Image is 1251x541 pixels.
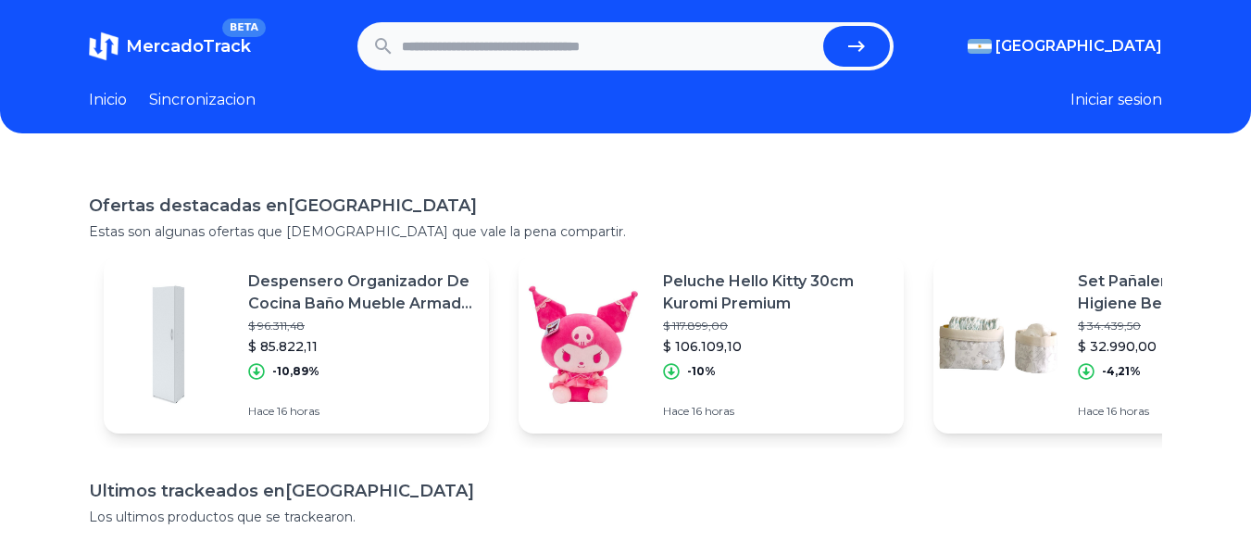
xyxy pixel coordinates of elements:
a: Featured imageDespensero Organizador De Cocina Baño Mueble Armado Melamina$ 96.311,48$ 85.822,11-... [104,256,489,434]
img: Featured image [933,280,1063,409]
button: Iniciar sesion [1070,89,1162,111]
p: Hace 16 horas [248,404,474,419]
p: $ 96.311,48 [248,319,474,333]
img: MercadoTrack [89,31,119,61]
span: [GEOGRAPHIC_DATA] [995,35,1162,57]
img: Argentina [968,39,992,54]
p: Hace 16 horas [663,404,889,419]
a: MercadoTrackBETA [89,31,251,61]
p: $ 85.822,11 [248,337,474,356]
p: $ 117.899,00 [663,319,889,333]
h1: Ofertas destacadas en [GEOGRAPHIC_DATA] [89,193,1162,219]
p: -10% [687,364,716,379]
a: Inicio [89,89,127,111]
p: Peluche Hello Kitty 30cm Kuromi Premium [663,270,889,315]
img: Featured image [519,280,648,409]
p: Despensero Organizador De Cocina Baño Mueble Armado Melamina [248,270,474,315]
a: Featured imagePeluche Hello Kitty 30cm Kuromi Premium$ 117.899,00$ 106.109,10-10%Hace 16 horas [519,256,904,434]
p: Estas son algunas ofertas que [DEMOGRAPHIC_DATA] que vale la pena compartir. [89,222,1162,241]
p: Los ultimos productos que se trackearon. [89,508,1162,526]
p: -4,21% [1102,364,1141,379]
button: [GEOGRAPHIC_DATA] [968,35,1162,57]
a: Sincronizacion [149,89,256,111]
p: -10,89% [272,364,319,379]
span: MercadoTrack [126,36,251,57]
span: BETA [222,19,266,37]
img: Featured image [104,280,233,409]
h1: Ultimos trackeados en [GEOGRAPHIC_DATA] [89,478,1162,504]
p: $ 106.109,10 [663,337,889,356]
